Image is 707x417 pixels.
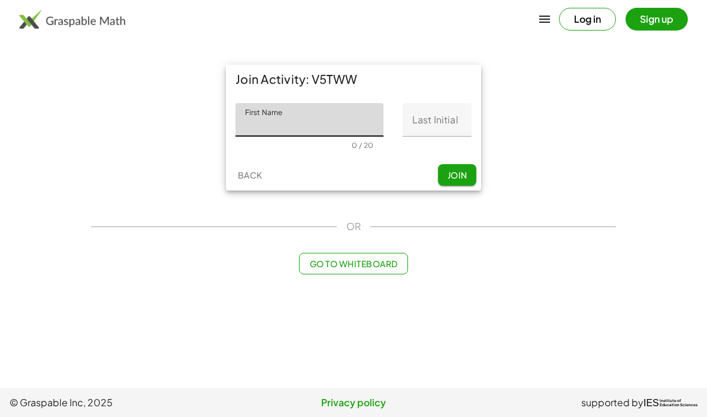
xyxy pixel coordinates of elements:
span: Join [447,170,467,180]
div: 0 / 20 [352,141,373,150]
button: Go to Whiteboard [299,253,407,274]
span: Institute of Education Sciences [660,399,697,407]
span: IES [643,397,659,409]
a: IESInstitute ofEducation Sciences [643,395,697,410]
span: Back [237,170,262,180]
span: © Graspable Inc, 2025 [10,395,239,410]
button: Join [438,164,476,186]
a: Privacy policy [239,395,469,410]
div: Join Activity: V5TWW [226,65,481,93]
span: Go to Whiteboard [309,258,397,269]
button: Sign up [626,8,688,31]
button: Log in [559,8,616,31]
button: Back [231,164,269,186]
span: supported by [581,395,643,410]
span: OR [346,219,361,234]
